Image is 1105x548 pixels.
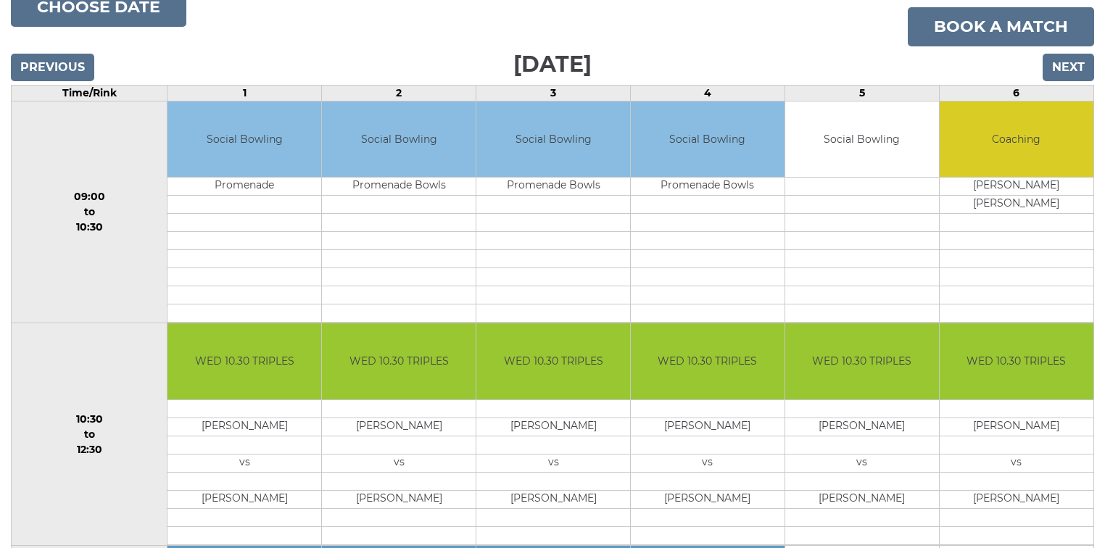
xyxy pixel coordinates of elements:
[12,101,167,323] td: 09:00 to 10:30
[476,178,630,196] td: Promenade Bowls
[940,196,1093,214] td: [PERSON_NAME]
[322,490,476,508] td: [PERSON_NAME]
[167,85,322,101] td: 1
[940,323,1093,399] td: WED 10.30 TRIPLES
[631,418,785,436] td: [PERSON_NAME]
[12,85,167,101] td: Time/Rink
[476,418,630,436] td: [PERSON_NAME]
[11,54,94,81] input: Previous
[785,85,939,101] td: 5
[785,101,939,178] td: Social Bowling
[631,85,785,101] td: 4
[322,323,476,399] td: WED 10.30 TRIPLES
[908,7,1094,46] a: Book a match
[476,323,630,399] td: WED 10.30 TRIPLES
[631,178,785,196] td: Promenade Bowls
[322,178,476,196] td: Promenade Bowls
[167,418,321,436] td: [PERSON_NAME]
[631,454,785,472] td: vs
[12,323,167,546] td: 10:30 to 12:30
[785,454,939,472] td: vs
[940,178,1093,196] td: [PERSON_NAME]
[940,490,1093,508] td: [PERSON_NAME]
[322,101,476,178] td: Social Bowling
[476,454,630,472] td: vs
[940,101,1093,178] td: Coaching
[785,418,939,436] td: [PERSON_NAME]
[939,85,1093,101] td: 6
[167,490,321,508] td: [PERSON_NAME]
[785,490,939,508] td: [PERSON_NAME]
[476,85,631,101] td: 3
[631,490,785,508] td: [PERSON_NAME]
[322,85,476,101] td: 2
[631,101,785,178] td: Social Bowling
[476,101,630,178] td: Social Bowling
[167,101,321,178] td: Social Bowling
[476,490,630,508] td: [PERSON_NAME]
[167,454,321,472] td: vs
[322,454,476,472] td: vs
[631,323,785,399] td: WED 10.30 TRIPLES
[1043,54,1094,81] input: Next
[940,418,1093,436] td: [PERSON_NAME]
[167,323,321,399] td: WED 10.30 TRIPLES
[167,178,321,196] td: Promenade
[940,454,1093,472] td: vs
[785,323,939,399] td: WED 10.30 TRIPLES
[322,418,476,436] td: [PERSON_NAME]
